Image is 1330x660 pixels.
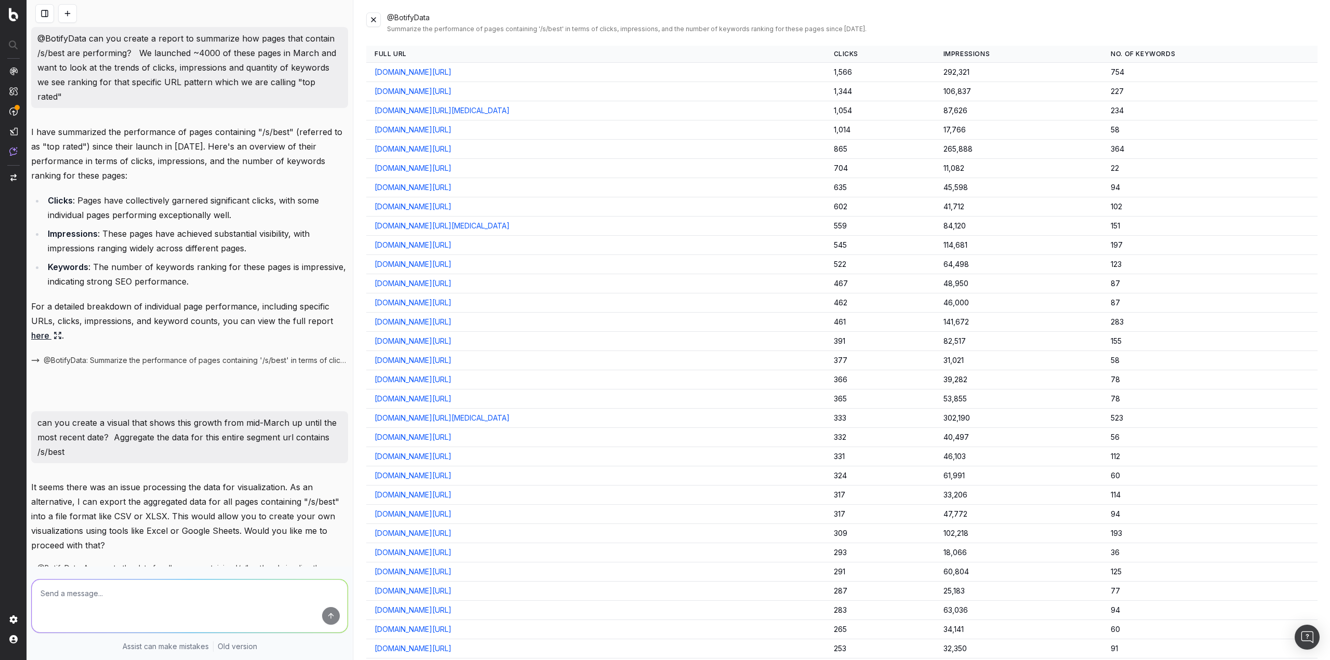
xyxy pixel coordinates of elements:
img: Studio [9,127,18,136]
td: 22 [1102,159,1318,178]
td: 32,350 [935,639,1103,658]
a: [DOMAIN_NAME][URL] [375,509,451,519]
td: 64,498 [935,255,1103,274]
td: 265 [826,620,935,639]
td: 102,218 [935,524,1103,543]
a: [DOMAIN_NAME][URL] [375,163,451,173]
td: 34,141 [935,620,1103,639]
td: 227 [1102,82,1318,101]
a: [DOMAIN_NAME][URL] [375,470,451,481]
td: 56 [1102,428,1318,447]
td: 48,950 [935,274,1103,293]
td: 87,626 [935,101,1103,120]
td: 17,766 [935,120,1103,140]
p: It seems there was an issue processing the data for visualization. As an alternative, I can expor... [31,480,348,553]
p: I have summarized the performance of pages containing "/s/best" (referred to as "top rated") sinc... [31,125,348,183]
a: [DOMAIN_NAME][URL] [375,182,451,193]
div: @BotifyData [387,12,1318,33]
td: 78 [1102,370,1318,389]
strong: Clicks [48,195,73,206]
td: 467 [826,274,935,293]
td: 94 [1102,505,1318,524]
td: 60 [1102,466,1318,486]
li: : The number of keywords ranking for these pages is impressive, indicating strong SEO performance. [45,260,348,289]
td: 78 [1102,389,1318,409]
td: 462 [826,293,935,313]
p: can you create a visual that shows this growth from mid-March up until the most recent date? Aggr... [37,415,342,459]
p: @BotifyData can you create a report to summarize how pages that contain /s/best are performing? W... [37,31,342,104]
td: 58 [1102,120,1318,140]
td: 82,517 [935,332,1103,351]
div: Open Intercom Messenger [1295,625,1320,650]
td: 91 [1102,639,1318,658]
img: Setting [9,615,18,624]
a: [DOMAIN_NAME][URL] [375,201,451,212]
span: Impressions [943,50,990,58]
td: 522 [826,255,935,274]
td: 40,497 [935,428,1103,447]
td: 60 [1102,620,1318,639]
a: [DOMAIN_NAME][URL] [375,624,451,635]
a: [DOMAIN_NAME][URL] [375,643,451,654]
a: [DOMAIN_NAME][URL] [375,86,451,97]
td: 18,066 [935,543,1103,562]
a: [DOMAIN_NAME][URL] [375,355,451,366]
td: 545 [826,236,935,255]
span: No. of Keywords [1111,50,1175,58]
td: 1,014 [826,120,935,140]
a: [DOMAIN_NAME][URL] [375,451,451,462]
a: here [31,328,62,343]
td: 865 [826,140,935,159]
td: 265,888 [935,140,1103,159]
td: 33,206 [935,486,1103,505]
span: Clicks [834,50,859,58]
td: 94 [1102,178,1318,197]
strong: Keywords [48,262,88,272]
td: 253 [826,639,935,658]
td: 391 [826,332,935,351]
td: 331 [826,447,935,466]
a: [DOMAIN_NAME][URL][MEDICAL_DATA] [375,221,510,231]
button: @BotifyData: Summarize the performance of pages containing '/s/best' in terms of clicks, impressi... [31,355,348,366]
td: 94 [1102,601,1318,620]
td: 39,282 [935,370,1103,389]
a: [DOMAIN_NAME][URL] [375,259,451,270]
td: 112 [1102,447,1318,466]
img: Assist [9,147,18,156]
td: 332 [826,428,935,447]
p: Assist can make mistakes [123,641,209,652]
a: [DOMAIN_NAME][URL] [375,605,451,615]
td: 333 [826,409,935,428]
td: 141,672 [935,313,1103,332]
td: 365 [826,389,935,409]
td: 87 [1102,274,1318,293]
a: [DOMAIN_NAME][URL] [375,278,451,289]
td: 41,712 [935,197,1103,217]
td: 77 [1102,582,1318,601]
td: 1,054 [826,101,935,120]
img: Switch project [10,174,17,181]
td: 123 [1102,255,1318,274]
td: 377 [826,351,935,370]
a: [DOMAIN_NAME][URL] [375,374,451,385]
img: Analytics [9,67,18,75]
td: 58 [1102,351,1318,370]
td: 60,804 [935,562,1103,582]
td: 523 [1102,409,1318,428]
td: 45,598 [935,178,1103,197]
span: @BotifyData: Aggregate the data for all pages containing '/s/best' and visualize the growth in cl... [37,563,348,573]
a: [DOMAIN_NAME][URL] [375,317,451,327]
a: [DOMAIN_NAME][URL] [375,586,451,596]
a: Old version [218,641,257,652]
td: 46,103 [935,447,1103,466]
a: [DOMAIN_NAME][URL] [375,490,451,500]
td: 61,991 [935,466,1103,486]
td: 1,566 [826,63,935,82]
td: 461 [826,313,935,332]
td: 302,190 [935,409,1103,428]
td: 293 [826,543,935,562]
p: For a detailed breakdown of individual page performance, including specific URLs, clicks, impress... [31,299,348,343]
td: 364 [1102,140,1318,159]
li: : Pages have collectively garnered significant clicks, with some individual pages performing exce... [45,193,348,222]
td: 287 [826,582,935,601]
